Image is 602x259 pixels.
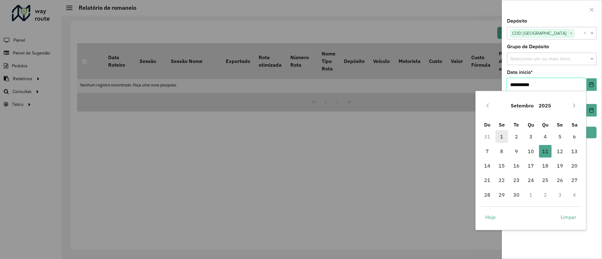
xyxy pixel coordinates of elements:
td: 20 [567,158,582,173]
span: 27 [568,174,581,186]
button: Choose Month [508,98,536,113]
td: 31 [480,129,494,144]
td: 28 [480,188,494,202]
td: 18 [538,158,552,173]
span: 22 [495,174,508,186]
span: 8 [495,145,508,158]
td: 4 [538,129,552,144]
td: 25 [538,173,552,187]
span: Se [557,122,563,128]
span: 3 [525,130,537,143]
td: 4 [567,188,582,202]
td: 13 [567,144,582,158]
td: 3 [524,129,538,144]
span: 10 [525,145,537,158]
label: Depósito [507,17,527,25]
td: 30 [509,188,523,202]
td: 9 [509,144,523,158]
span: 29 [495,189,508,201]
td: 1 [524,188,538,202]
td: 14 [480,158,494,173]
td: 6 [567,129,582,144]
span: 19 [554,159,566,172]
td: 29 [494,188,509,202]
td: 7 [480,144,494,158]
span: Te [514,122,519,128]
span: 1 [495,130,508,143]
span: Se [499,122,505,128]
td: 27 [567,173,582,187]
span: 2 [510,130,523,143]
td: 2 [509,129,523,144]
span: 5 [554,130,566,143]
span: Clear all [584,29,589,37]
button: Choose Date [586,78,597,91]
td: 23 [509,173,523,187]
span: Do [484,122,490,128]
span: 16 [510,159,523,172]
td: 24 [524,173,538,187]
td: 1 [494,129,509,144]
span: Limpar [561,213,576,221]
span: Sa [572,122,578,128]
span: 18 [539,159,552,172]
td: 5 [553,129,567,144]
span: 24 [525,174,537,186]
span: × [568,30,574,37]
td: 19 [553,158,567,173]
span: 30 [510,189,523,201]
label: Data início [507,69,533,76]
span: CDD [GEOGRAPHIC_DATA] [510,29,568,37]
button: Hoje [480,211,501,223]
td: 10 [524,144,538,158]
span: 26 [554,174,566,186]
td: 17 [524,158,538,173]
button: Limpar [555,211,582,223]
td: 3 [553,188,567,202]
button: Previous Month [483,101,493,111]
td: 12 [553,144,567,158]
span: 6 [568,130,581,143]
span: Qu [542,122,548,128]
span: 28 [481,189,494,201]
span: 11 [539,145,552,158]
span: 25 [539,174,552,186]
td: 22 [494,173,509,187]
td: 2 [538,188,552,202]
span: 4 [539,130,552,143]
td: 16 [509,158,523,173]
span: 7 [481,145,494,158]
span: 9 [510,145,523,158]
div: Choose Date [475,91,586,230]
span: 21 [481,174,494,186]
span: 23 [510,174,523,186]
span: 15 [495,159,508,172]
span: 14 [481,159,494,172]
td: 11 [538,144,552,158]
span: 20 [568,159,581,172]
span: 12 [554,145,566,158]
button: Choose Date [586,104,597,117]
button: Next Month [569,101,579,111]
td: 15 [494,158,509,173]
td: 21 [480,173,494,187]
span: 17 [525,159,537,172]
span: Qu [528,122,534,128]
td: 8 [494,144,509,158]
button: Choose Year [536,98,554,113]
span: 13 [568,145,581,158]
td: 26 [553,173,567,187]
label: Grupo de Depósito [507,43,549,50]
span: Hoje [485,213,496,221]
